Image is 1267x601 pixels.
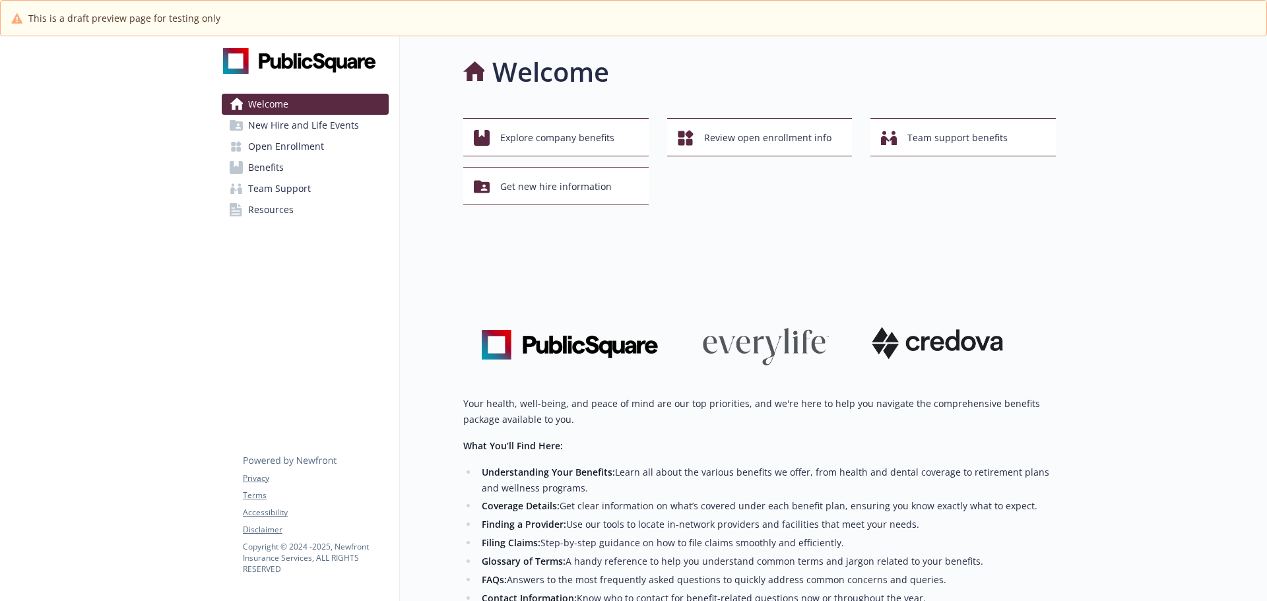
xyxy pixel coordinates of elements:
a: Terms [243,490,388,501]
li: Get clear information on what’s covered under each benefit plan, ensuring you know exactly what t... [478,498,1056,514]
span: Explore company benefits [500,125,614,150]
a: New Hire and Life Events [222,115,389,136]
a: Welcome [222,94,389,115]
a: Accessibility [243,507,388,519]
strong: FAQs: [482,573,507,586]
span: Benefits [248,157,284,178]
p: Copyright © 2024 - 2025 , Newfront Insurance Services, ALL RIGHTS RESERVED [243,541,388,575]
li: Use our tools to locate in-network providers and facilities that meet your needs. [478,517,1056,532]
strong: Glossary of Terms: [482,555,566,567]
span: Review open enrollment info [704,125,831,150]
h1: Welcome [492,52,609,92]
li: Step-by-step guidance on how to file claims smoothly and efficiently. [478,535,1056,551]
span: Team Support [248,178,311,199]
li: Answers to the most frequently asked questions to quickly address common concerns and queries. [478,572,1056,588]
span: New Hire and Life Events [248,115,359,136]
a: Benefits [222,157,389,178]
a: Privacy [243,472,388,484]
strong: Finding a Provider: [482,518,566,530]
p: Your health, well-being, and peace of mind are our top priorities, and we're here to help you nav... [463,396,1056,427]
button: Get new hire information [463,167,649,205]
a: Disclaimer [243,524,388,536]
span: This is a draft preview page for testing only [28,11,220,25]
button: Team support benefits [870,118,1056,156]
strong: Coverage Details: [482,499,560,512]
span: Get new hire information [500,174,612,199]
li: Learn all about the various benefits we offer, from health and dental coverage to retirement plan... [478,464,1056,496]
li: A handy reference to help you understand common terms and jargon related to your benefits. [478,554,1056,569]
img: overview page banner [463,226,1056,375]
strong: Filing Claims: [482,536,540,549]
strong: What You’ll Find Here: [463,439,563,452]
a: Team Support [222,178,389,199]
button: Explore company benefits [463,118,649,156]
span: Team support benefits [907,125,1008,150]
a: Resources [222,199,389,220]
strong: Understanding Your Benefits: [482,466,615,478]
span: Resources [248,199,294,220]
span: Welcome [248,94,288,115]
a: Open Enrollment [222,136,389,157]
span: Open Enrollment [248,136,324,157]
button: Review open enrollment info [667,118,853,156]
